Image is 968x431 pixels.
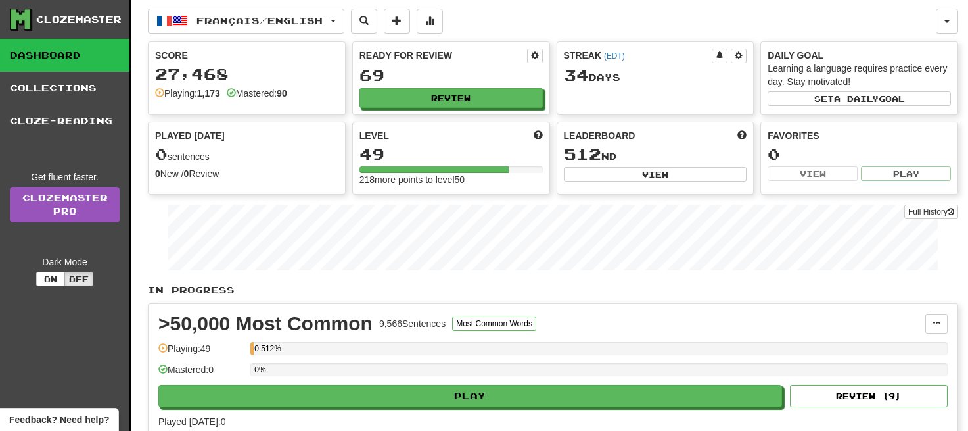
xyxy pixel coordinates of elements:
[148,9,344,34] button: Français/English
[184,168,189,179] strong: 0
[768,146,951,163] div: 0
[36,272,65,286] button: On
[158,342,244,364] div: Playing: 49
[10,170,120,184] div: Get fluent faster.
[768,49,951,62] div: Daily Goal
[768,166,858,181] button: View
[158,314,373,334] div: >50,000 Most Common
[834,94,879,103] span: a daily
[564,167,747,182] button: View
[564,49,712,62] div: Streak
[417,9,443,34] button: More stats
[904,205,958,219] button: Full History
[351,9,377,34] button: Search sentences
[155,167,338,180] div: New / Review
[384,9,410,34] button: Add sentence to collection
[452,317,536,331] button: Most Common Words
[768,91,951,106] button: Seta dailygoal
[564,129,635,142] span: Leaderboard
[155,168,160,179] strong: 0
[9,413,109,426] span: Open feedback widget
[359,67,543,84] div: 69
[155,49,338,62] div: Score
[155,66,338,82] div: 27,468
[158,417,225,427] span: Played [DATE]: 0
[155,129,225,142] span: Played [DATE]
[155,145,168,163] span: 0
[564,146,747,163] div: nd
[359,173,543,186] div: 218 more points to level 50
[790,385,948,407] button: Review (9)
[158,363,244,385] div: Mastered: 0
[197,88,220,99] strong: 1,173
[379,317,446,330] div: 9,566 Sentences
[10,255,120,268] div: Dark Mode
[564,145,601,163] span: 512
[359,49,527,62] div: Ready for Review
[155,87,220,100] div: Playing:
[604,51,625,61] a: (EDT)
[148,284,958,297] p: In Progress
[359,88,543,108] button: Review
[564,67,747,84] div: Day s
[768,62,951,88] div: Learning a language requires practice every day. Stay motivated!
[158,385,782,407] button: Play
[10,187,120,222] a: ClozemasterPro
[768,129,951,142] div: Favorites
[155,146,338,163] div: sentences
[64,272,93,286] button: Off
[277,88,287,99] strong: 90
[227,87,287,100] div: Mastered:
[36,13,122,26] div: Clozemaster
[359,129,389,142] span: Level
[861,166,951,181] button: Play
[564,66,589,84] span: 34
[737,129,747,142] span: This week in points, UTC
[196,15,323,26] span: Français / English
[359,146,543,163] div: 49
[534,129,543,142] span: Score more points to level up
